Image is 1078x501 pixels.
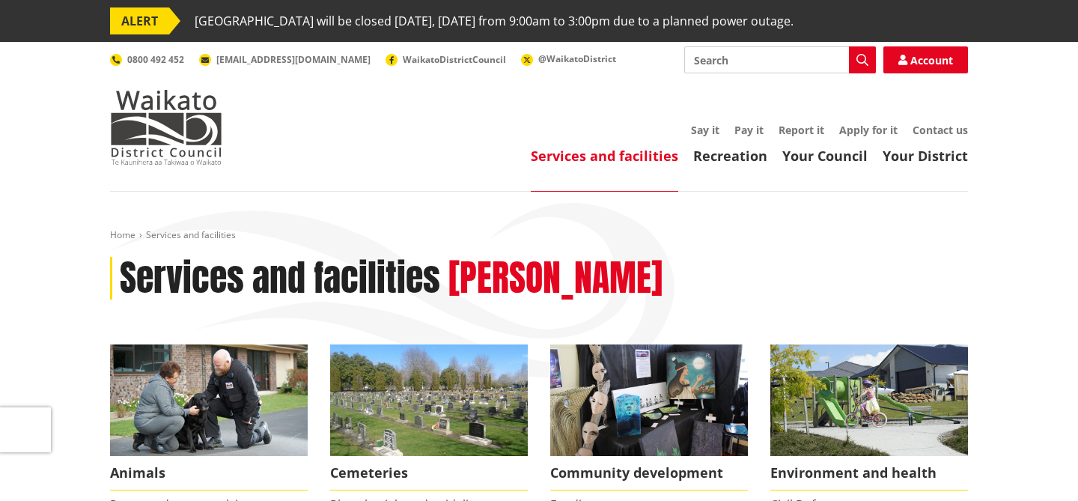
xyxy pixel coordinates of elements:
a: Huntly Cemetery Cemeteries [330,344,528,491]
a: Your Council [782,147,868,165]
span: Services and facilities [146,228,236,241]
a: WaikatoDistrictCouncil [386,53,506,66]
img: New housing in Pokeno [770,344,968,456]
span: Cemeteries [330,456,528,491]
a: Waikato District Council Animal Control team Animals [110,344,308,491]
a: Contact us [913,123,968,137]
span: 0800 492 452 [127,53,184,66]
a: Account [883,46,968,73]
a: Pay it [734,123,764,137]
a: Say it [691,123,719,137]
img: Huntly Cemetery [330,344,528,456]
span: ALERT [110,7,169,34]
a: Report it [779,123,824,137]
span: [EMAIL_ADDRESS][DOMAIN_NAME] [216,53,371,66]
span: WaikatoDistrictCouncil [403,53,506,66]
a: Services and facilities [531,147,678,165]
img: Matariki Travelling Suitcase Art Exhibition [550,344,748,456]
a: @WaikatoDistrict [521,52,616,65]
span: @WaikatoDistrict [538,52,616,65]
a: Recreation [693,147,767,165]
img: Waikato District Council - Te Kaunihera aa Takiwaa o Waikato [110,90,222,165]
img: Animal Control [110,344,308,456]
a: Home [110,228,135,241]
h2: [PERSON_NAME] [448,257,663,300]
span: [GEOGRAPHIC_DATA] will be closed [DATE], [DATE] from 9:00am to 3:00pm due to a planned power outage. [195,7,794,34]
a: Apply for it [839,123,898,137]
a: 0800 492 452 [110,53,184,66]
span: Community development [550,456,748,491]
a: Matariki Travelling Suitcase Art Exhibition Community development [550,344,748,491]
a: Your District [883,147,968,165]
a: [EMAIL_ADDRESS][DOMAIN_NAME] [199,53,371,66]
span: Animals [110,456,308,491]
h1: Services and facilities [120,257,440,300]
span: Environment and health [770,456,968,491]
input: Search input [684,46,876,73]
a: New housing in Pokeno Environment and health [770,344,968,491]
nav: breadcrumb [110,229,968,242]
